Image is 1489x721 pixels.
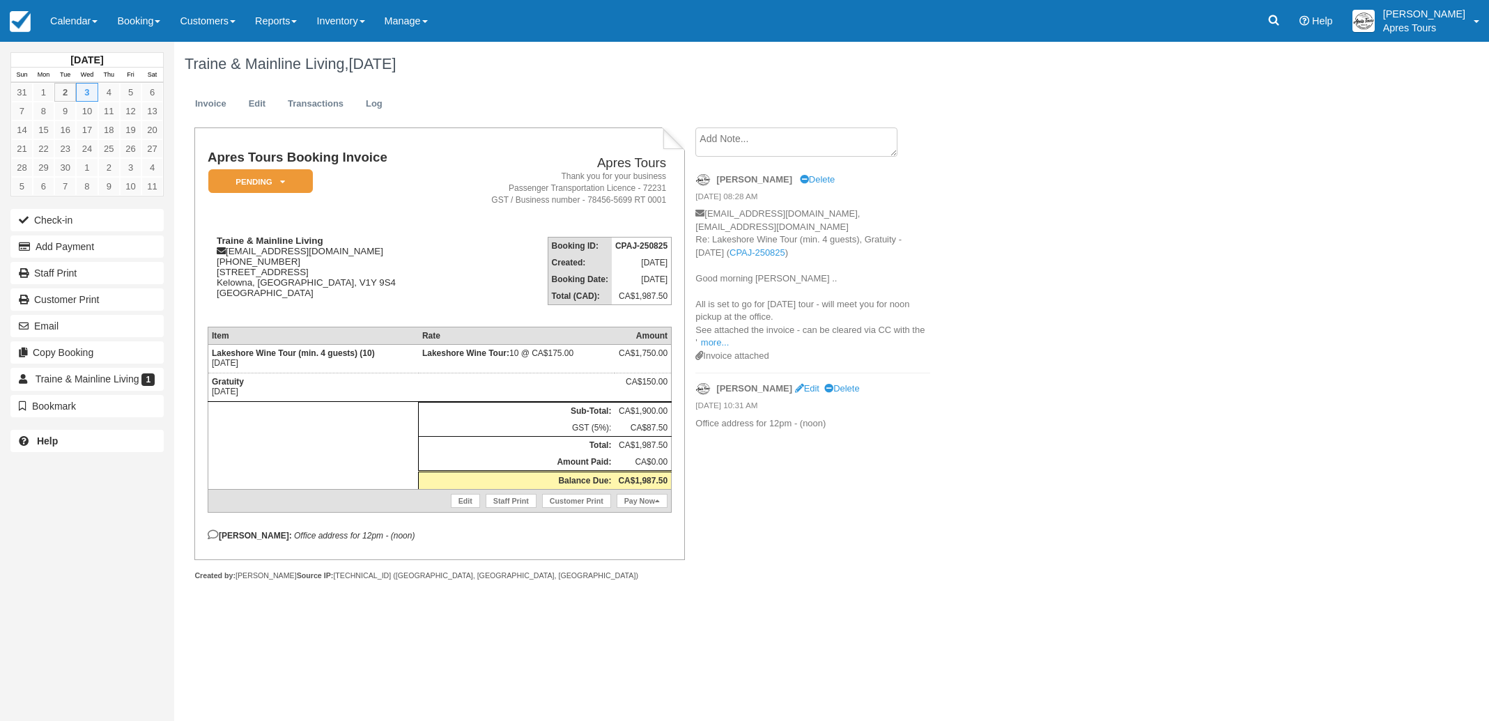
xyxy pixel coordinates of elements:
button: Copy Booking [10,341,164,364]
div: [PERSON_NAME] [TECHNICAL_ID] ([GEOGRAPHIC_DATA], [GEOGRAPHIC_DATA], [GEOGRAPHIC_DATA]) [194,571,684,581]
a: 14 [11,121,33,139]
a: 1 [33,83,54,102]
td: CA$1,987.50 [612,288,672,305]
th: Sun [11,68,33,83]
a: 2 [54,83,76,102]
button: Email [10,315,164,337]
strong: [PERSON_NAME] [716,383,792,394]
em: [DATE] 08:28 AM [695,191,930,206]
th: Rate [419,327,615,344]
th: Total (CAD): [548,288,612,305]
strong: [DATE] [70,54,103,65]
td: [DATE] [208,344,418,373]
th: Amount [615,327,671,344]
a: 15 [33,121,54,139]
a: 11 [141,177,163,196]
th: Tue [54,68,76,83]
th: Booking ID: [548,238,612,255]
a: 24 [76,139,98,158]
th: Created: [548,254,612,271]
th: Booking Date: [548,271,612,288]
a: 18 [98,121,120,139]
a: 2 [98,158,120,177]
a: 6 [141,83,163,102]
strong: CA$1,987.50 [618,476,668,486]
a: Edit [795,383,819,394]
strong: CPAJ-250825 [615,241,668,251]
span: 1 [141,373,155,386]
h2: Apres Tours [447,156,666,171]
td: CA$1,987.50 [615,436,671,453]
th: Item [208,327,418,344]
strong: Gratuity [212,377,244,387]
a: Customer Print [542,494,611,508]
a: 6 [33,177,54,196]
a: 17 [76,121,98,139]
a: more... [701,337,729,348]
a: 13 [141,102,163,121]
a: Staff Print [486,494,537,508]
img: checkfront-main-nav-mini-logo.png [10,11,31,32]
em: [DATE] 10:31 AM [695,400,930,415]
a: Help [10,430,164,452]
p: [PERSON_NAME] [1383,7,1465,21]
th: Total: [419,436,615,453]
th: Mon [33,68,54,83]
a: 20 [141,121,163,139]
strong: Lakeshore Wine Tour [422,348,509,358]
th: Amount Paid: [419,453,615,472]
p: [EMAIL_ADDRESS][DOMAIN_NAME], [EMAIL_ADDRESS][DOMAIN_NAME] Re: Lakeshore Wine Tour (min. 4 guests... [695,208,930,350]
a: 5 [120,83,141,102]
a: 31 [11,83,33,102]
strong: Created by: [194,571,236,580]
a: Delete [824,383,859,394]
a: Pay Now [617,494,668,508]
th: Wed [76,68,98,83]
th: Sub-Total: [419,402,615,419]
a: Invoice [185,91,237,118]
td: CA$1,900.00 [615,402,671,419]
a: Staff Print [10,262,164,284]
a: 8 [76,177,98,196]
a: 5 [11,177,33,196]
a: 21 [11,139,33,158]
td: 10 @ CA$175.00 [419,344,615,373]
button: Check-in [10,209,164,231]
a: 9 [54,102,76,121]
strong: Lakeshore Wine Tour (min. 4 guests) (10) [212,348,375,358]
img: A1 [1352,10,1375,32]
p: Office address for 12pm - (noon) [695,417,930,431]
a: 7 [11,102,33,121]
strong: Source IP: [297,571,334,580]
a: 12 [120,102,141,121]
b: Help [37,435,58,447]
span: [DATE] [348,55,396,72]
a: 1 [76,158,98,177]
a: Log [355,91,393,118]
a: 22 [33,139,54,158]
address: Thank you for your business Passenger Transportation Licence - 72231 GST / Business number - 7845... [447,171,666,206]
a: 25 [98,139,120,158]
a: Delete [800,174,835,185]
a: 7 [54,177,76,196]
a: 8 [33,102,54,121]
a: 19 [120,121,141,139]
button: Add Payment [10,235,164,258]
a: 30 [54,158,76,177]
a: 29 [33,158,54,177]
span: Help [1312,15,1333,26]
div: CA$1,750.00 [618,348,668,369]
a: 10 [120,177,141,196]
a: Transactions [277,91,354,118]
p: Apres Tours [1383,21,1465,35]
h1: Apres Tours Booking Invoice [208,150,441,165]
strong: [PERSON_NAME]: [208,531,292,541]
a: 3 [76,83,98,102]
span: Traine & Mainline Living [36,373,139,385]
td: [DATE] [208,373,418,401]
strong: Traine & Mainline Living [217,235,323,246]
a: Pending [208,169,308,194]
div: Invoice attached [695,350,930,363]
td: CA$0.00 [615,453,671,472]
td: [DATE] [612,271,672,288]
